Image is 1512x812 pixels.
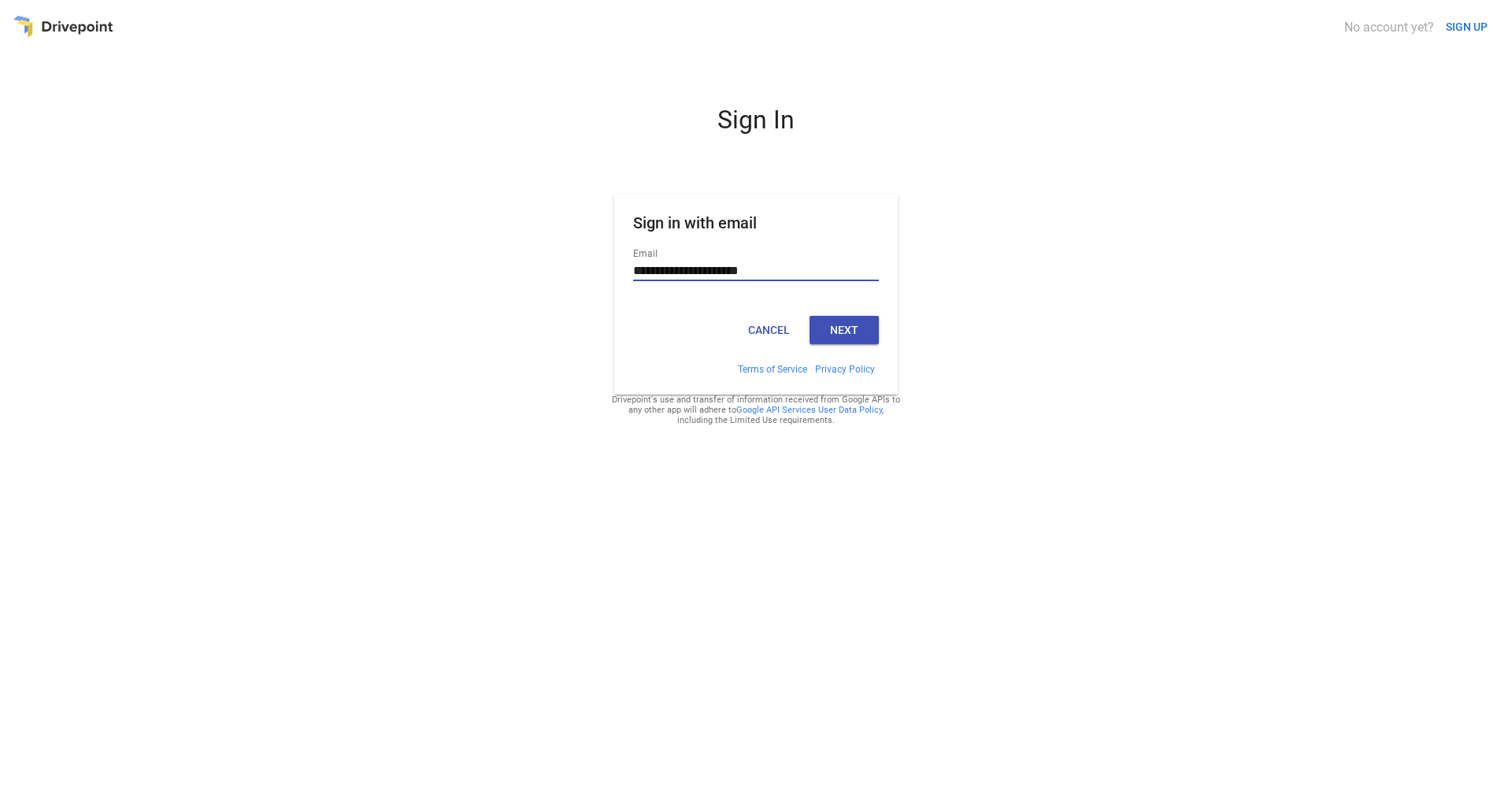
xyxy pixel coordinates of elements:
[567,105,945,147] div: Sign In
[611,395,901,425] div: Drivepoint's use and transfer of information received from Google APIs to any other app will adhe...
[633,213,879,245] h1: Sign in with email
[736,405,882,415] a: Google API Services User Data Policy
[738,364,807,375] a: Terms of Service
[1344,20,1434,35] div: No account yet?
[734,316,803,344] button: Cancel
[1440,13,1494,42] button: SIGN UP
[810,316,879,344] button: Next
[815,364,875,375] a: Privacy Policy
